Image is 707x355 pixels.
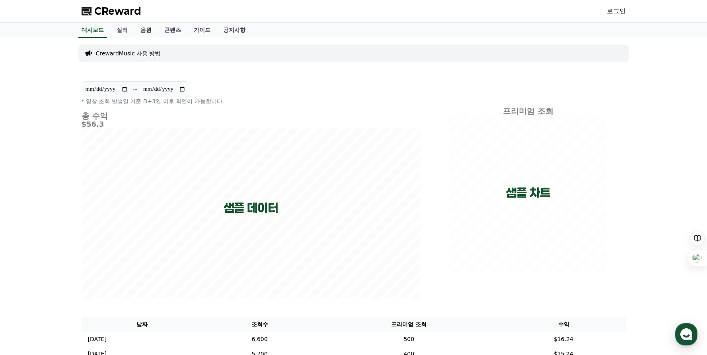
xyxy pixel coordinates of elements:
[82,5,141,18] a: CReward
[82,97,421,105] p: * 영상 조회 발생일 기준 D+3일 이후 확인이 가능합니다.
[78,23,107,38] a: 대시보드
[73,265,82,271] span: 대화
[123,265,132,271] span: 설정
[94,5,141,18] span: CReward
[96,49,161,57] a: CrewardMusic 사용 방법
[25,265,30,271] span: 홈
[134,23,158,38] a: 음원
[203,332,316,347] td: 6,600
[224,201,278,215] p: 샘플 데이터
[502,332,626,347] td: $16.24
[2,253,53,273] a: 홈
[158,23,187,38] a: 콘텐츠
[203,317,316,332] th: 조회수
[607,6,626,16] a: 로그인
[502,317,626,332] th: 수익
[316,317,501,332] th: 프리미엄 조회
[103,253,153,273] a: 설정
[88,335,107,343] p: [DATE]
[82,120,421,128] h5: $56.3
[53,253,103,273] a: 대화
[82,317,203,332] th: 날짜
[217,23,252,38] a: 공지사항
[82,112,421,120] h4: 총 수익
[450,107,607,116] h4: 프리미엄 조회
[133,84,138,94] p: ~
[187,23,217,38] a: 가이드
[316,332,501,347] td: 500
[110,23,134,38] a: 실적
[506,186,550,200] p: 샘플 차트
